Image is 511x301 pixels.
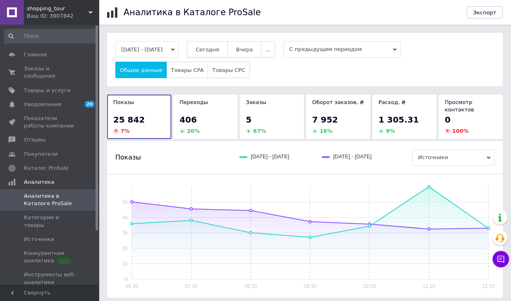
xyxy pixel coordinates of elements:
span: 100 % [452,128,469,134]
text: 2k [122,245,128,251]
span: Отзывы [24,136,46,144]
span: Переходы [180,99,208,105]
text: 10.10 [363,283,376,289]
span: Показы [115,153,141,162]
text: 4k [122,215,128,220]
span: С предыдущим периодом [283,41,401,58]
button: Сегодня [187,41,228,58]
button: Товары CPA [166,62,208,78]
span: Товары CPA [171,67,203,73]
span: Вчера [236,46,253,53]
span: Товары CPC [212,67,245,73]
span: shopping_tour [27,5,89,12]
span: Главная [24,51,47,58]
span: Сегодня [196,46,219,53]
input: Поиск [4,29,97,44]
span: Оборот заказов, ₴ [312,99,364,105]
span: Аналитика в Каталоге ProSale [24,192,76,207]
span: 5 [246,115,252,125]
span: Инструменты веб-аналитики [24,271,76,286]
span: Уведомления [24,101,61,108]
span: Конкурентная аналитика [24,250,76,264]
span: Аналитика [24,178,54,186]
text: 07.10 [185,283,197,289]
span: 9 % [386,128,395,134]
span: Показатели работы компании [24,115,76,130]
span: 20 % [187,128,200,134]
span: 0 [445,115,450,125]
text: 1k [122,261,128,266]
span: 67 % [253,128,266,134]
button: Экспорт [467,6,503,19]
text: 09.10 [304,283,316,289]
span: Источники [412,149,495,166]
button: Чат с покупателем [492,251,509,267]
span: 7 952 [312,115,338,125]
span: Показы [113,99,134,105]
span: 20 [84,101,95,108]
text: 5k [122,199,128,205]
span: Экспорт [473,9,496,16]
div: Ваш ID: 3907842 [27,12,99,20]
text: 08.10 [245,283,257,289]
span: Каталог ProSale [24,164,68,172]
span: 16 % [320,128,332,134]
span: Товары и услуги [24,87,70,94]
span: 25 842 [113,115,145,125]
span: 7 % [121,128,130,134]
button: Общие данные [115,62,167,78]
text: 3k [122,230,128,236]
span: Просмотр контактов [445,99,474,113]
span: 406 [180,115,197,125]
text: 12.10 [482,283,495,289]
h1: Аналитика в Каталоге ProSale [124,7,261,17]
button: Товары CPC [208,62,250,78]
span: Заказы [246,99,266,105]
span: 1 305.31 [378,115,419,125]
span: Категории и товары [24,214,76,229]
text: 11.10 [422,283,435,289]
span: Расход, ₴ [378,99,406,105]
span: Источники [24,236,54,243]
span: Заказы и сообщения [24,65,76,80]
text: 06.10 [126,283,138,289]
span: Общие данные [120,67,162,73]
button: Вчера [227,41,261,58]
button: [DATE] - [DATE] [115,41,179,58]
button: ... [261,41,275,58]
text: 0 [125,276,128,282]
span: ... [266,46,271,53]
span: Покупатели [24,150,58,158]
